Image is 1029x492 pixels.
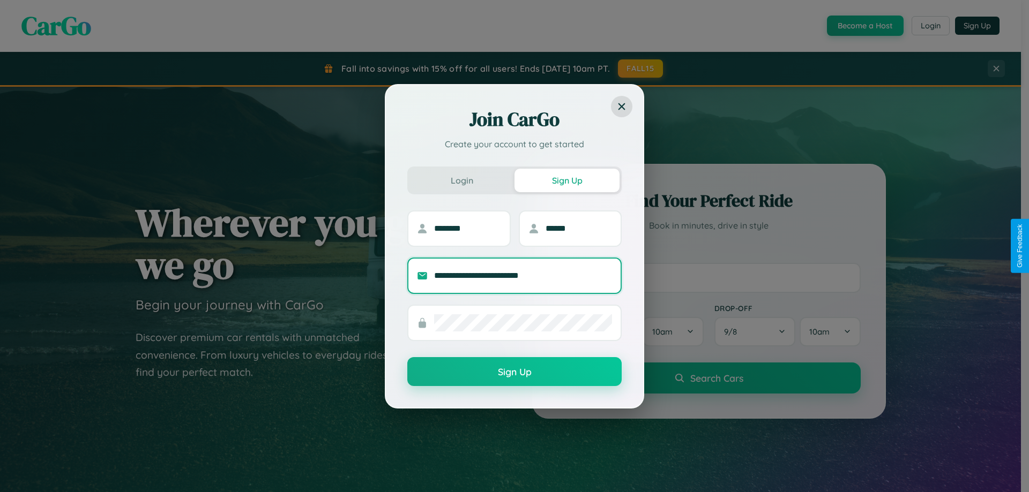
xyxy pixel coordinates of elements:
h2: Join CarGo [407,107,622,132]
div: Give Feedback [1016,224,1024,268]
button: Sign Up [514,169,620,192]
button: Login [409,169,514,192]
button: Sign Up [407,357,622,386]
p: Create your account to get started [407,138,622,150]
